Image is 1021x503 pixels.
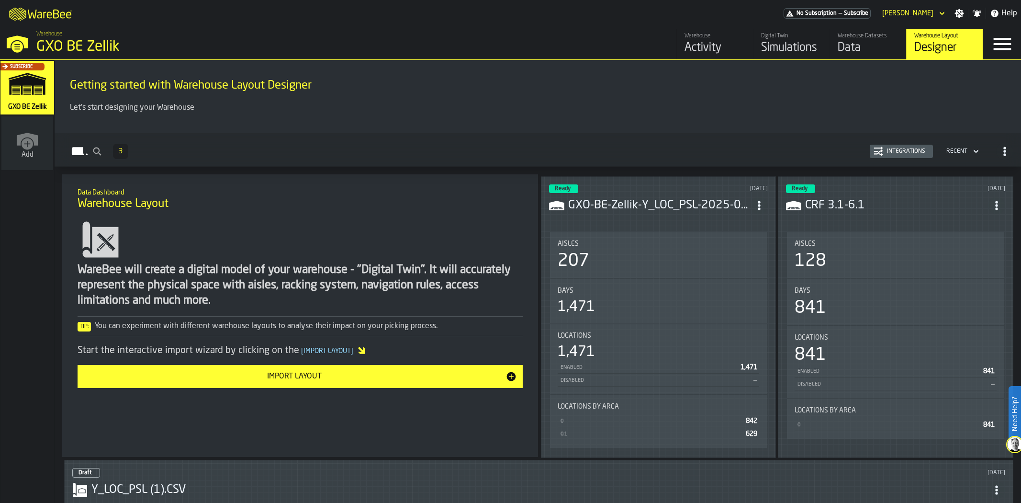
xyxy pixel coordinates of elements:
[787,232,1004,278] div: stat-Aisles
[991,381,995,388] span: —
[62,174,538,457] div: ItemListCard-
[109,144,132,159] div: ButtonLoadMore-Load More-Prev-First-Last
[70,102,1006,114] p: Let's start designing your Warehouse
[558,298,595,316] div: 1,471
[558,403,619,411] span: Locations by Area
[795,407,856,414] span: Locations by Area
[684,40,745,56] div: Activity
[795,334,997,342] div: Title
[838,33,898,39] div: Warehouse Datasets
[986,8,1021,19] label: button-toggle-Help
[558,403,760,411] div: Title
[91,482,988,498] h3: Y_LOC_PSL (1).CSV
[797,10,837,17] span: No Subscription
[795,407,997,414] div: Title
[787,279,1004,325] div: stat-Bays
[83,371,505,382] div: Import Layout
[838,40,898,56] div: Data
[550,279,767,323] div: stat-Bays
[839,10,842,17] span: —
[72,468,100,478] div: status-0 2
[983,368,995,375] span: 841
[558,240,579,248] span: Aisles
[558,361,760,374] div: StatList-item-Enabled
[550,324,767,394] div: stat-Locations
[983,422,995,428] span: 841
[568,198,751,213] h3: GXO-BE-Zellik-Y_LOC_PSL-2025-09-25-001.CSV
[795,240,816,248] span: Aisles
[786,230,1005,441] section: card-LayoutDashboardCard
[541,176,776,458] div: ItemListCard-DashboardItemContainer
[870,145,933,158] button: button-Integrations
[795,418,997,431] div: StatList-item-0
[62,68,1013,102] div: title-Getting started with Warehouse Layout Designer
[883,148,929,155] div: Integrations
[797,368,979,375] div: Enabled
[795,251,826,271] div: 128
[795,240,997,248] div: Title
[79,470,92,476] span: Draft
[983,29,1021,59] label: button-toggle-Menu
[301,348,303,354] span: [
[555,186,571,192] span: Ready
[882,10,933,17] div: DropdownMenuValue-Susana Carmona
[786,184,815,193] div: status-3 2
[830,29,906,59] a: link-to-/wh/i/5fa160b1-7992-442a-9057-4226e3d2ae6d/data
[70,76,1006,78] h2: Sub Title
[761,33,822,39] div: Digital Twin
[78,344,523,357] div: Start the interactive import wizard by clicking on the
[558,287,573,295] span: Bays
[55,60,1021,133] div: ItemListCard-
[778,176,1013,458] div: ItemListCard-DashboardItemContainer
[795,287,997,295] div: Title
[784,8,871,19] a: link-to-/wh/i/5fa160b1-7992-442a-9057-4226e3d2ae6d/pricing/
[784,8,871,19] div: Menu Subscription
[78,320,523,332] div: You can experiment with different warehouse layouts to analyse their impact on your picking process.
[36,31,62,37] span: Warehouse
[558,374,760,387] div: StatList-item-Disabled
[951,9,968,18] label: button-toggle-Settings
[560,431,742,437] div: 0.1
[797,381,987,388] div: Disabled
[560,377,750,384] div: Disabled
[299,348,355,354] span: Import Layout
[674,185,768,192] div: Updated: 06/10/2025, 12:36:25 Created: 06/10/2025, 12:36:14
[549,184,578,193] div: status-3 2
[351,348,353,354] span: ]
[942,146,981,157] div: DropdownMenuValue-4
[684,33,745,39] div: Warehouse
[761,40,822,56] div: Simulations
[560,418,742,424] div: 0
[558,287,760,295] div: Title
[968,9,986,18] label: button-toggle-Notifications
[70,182,530,217] div: title-Warehouse Layout
[558,240,760,248] div: Title
[78,263,523,309] div: WareBee will create a digital model of your warehouse - "Digital Twin". It will accurately repres...
[805,198,988,213] div: CRF 3.1-6.1
[22,151,34,159] span: Add
[10,64,33,69] span: Subscribe
[787,326,1004,398] div: stat-Locations
[787,399,1004,439] div: stat-Locations by Area
[558,332,760,340] div: Title
[795,334,828,342] span: Locations
[560,365,737,371] div: Enabled
[914,33,975,39] div: Warehouse Layout
[78,322,91,332] span: Tip:
[753,377,757,384] span: —
[558,251,589,271] div: 207
[746,431,757,437] span: 629
[119,148,123,155] span: 3
[558,343,595,361] div: 1,471
[558,332,591,340] span: Locations
[558,414,760,427] div: StatList-item-0
[795,377,997,390] div: StatList-item-Disabled
[792,186,808,192] span: Ready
